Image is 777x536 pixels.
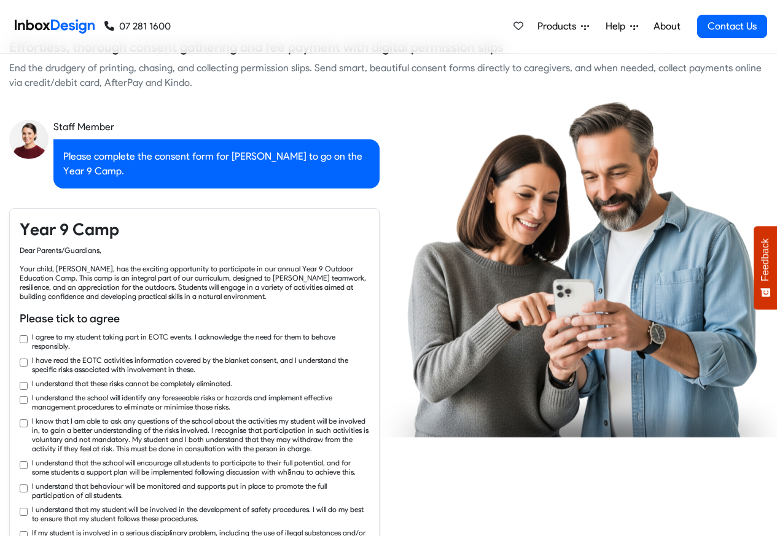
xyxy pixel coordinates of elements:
label: I understand that my student will be involved in the development of safety procedures. I will do ... [32,505,369,523]
a: Products [533,14,594,39]
label: I understand that the school will encourage all students to participate to their full potential, ... [32,458,369,476]
img: staff_avatar.png [9,120,49,159]
span: Feedback [760,238,771,281]
a: Contact Us [697,15,767,38]
label: I agree to my student taking part in EOTC events. I acknowledge the need for them to behave respo... [32,332,369,351]
span: Products [537,19,581,34]
button: Feedback - Show survey [754,226,777,309]
label: I understand that these risks cannot be completely eliminated. [32,379,232,388]
span: Help [606,19,630,34]
label: I know that I am able to ask any questions of the school about the activities my student will be ... [32,416,369,453]
label: I understand the school will identify any foreseeable risks or hazards and implement effective ma... [32,393,369,411]
div: Please complete the consent form for [PERSON_NAME] to go on the Year 9 Camp. [53,139,380,188]
h4: Year 9 Camp [20,219,369,241]
div: Staff Member [53,120,380,134]
a: About [650,14,684,39]
h6: Please tick to agree [20,311,369,327]
div: End the drudgery of printing, chasing, and collecting permission slips. Send smart, beautiful con... [9,61,768,90]
a: 07 281 1600 [104,19,171,34]
label: I have read the EOTC activities information covered by the blanket consent, and I understand the ... [32,355,369,374]
a: Help [601,14,643,39]
div: Dear Parents/Guardians, Your child, [PERSON_NAME], has the exciting opportunity to participate in... [20,246,369,301]
label: I understand that behaviour will be monitored and supports put in place to promote the full parti... [32,481,369,500]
